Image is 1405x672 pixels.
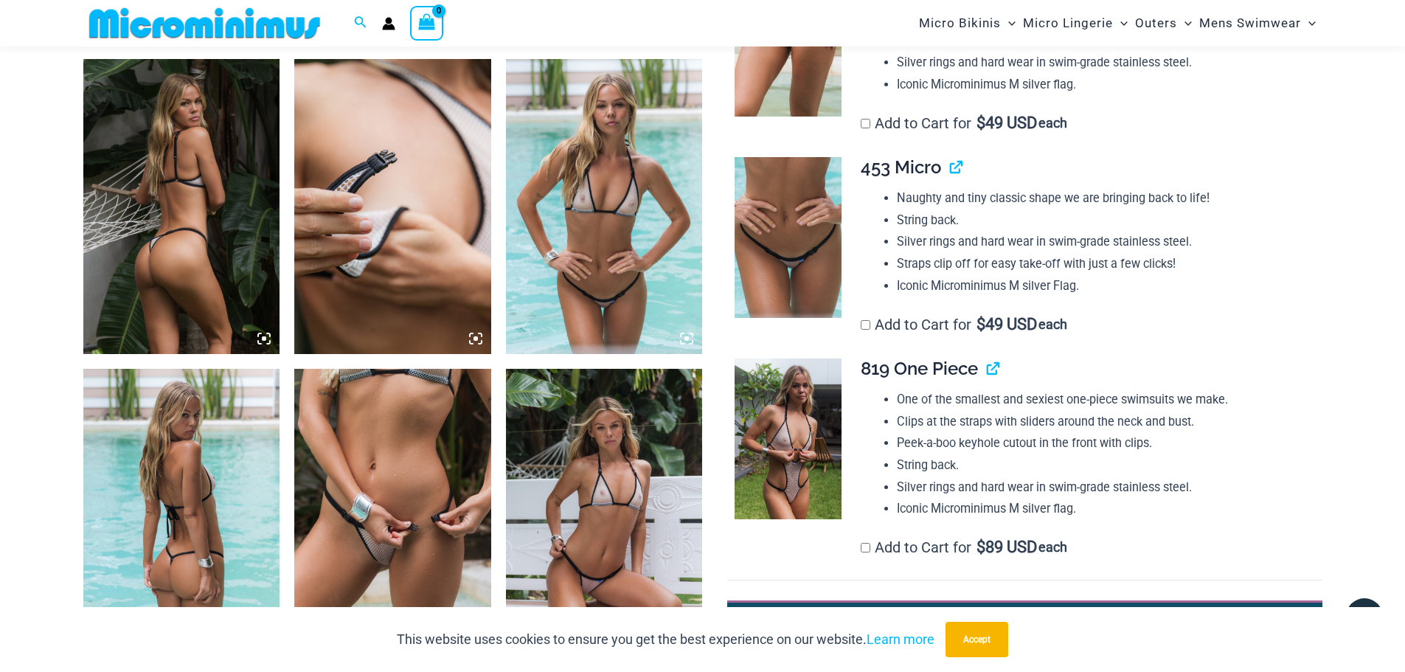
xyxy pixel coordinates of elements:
[897,454,1310,477] li: String back.
[897,498,1310,520] li: Iconic Microminimus M silver flag.
[1131,4,1196,42] a: OutersMenu ToggleMenu Toggle
[397,628,934,651] p: This website uses cookies to ensure you get the best experience on our website.
[976,315,985,333] span: $
[1113,4,1128,42] span: Menu Toggle
[867,631,934,647] a: Learn more
[83,59,280,354] img: Trade Winds Ivory/Ink 384 Top 469 Thong
[735,157,842,318] img: Trade Winds IvoryInk 453 Micro 02
[1177,4,1192,42] span: Menu Toggle
[735,358,842,519] img: Trade Winds Ivory/Ink 819 One Piece
[1038,317,1067,332] span: each
[1038,116,1067,131] span: each
[1019,4,1131,42] a: Micro LingerieMenu ToggleMenu Toggle
[897,52,1310,74] li: Silver rings and hard wear in swim-grade stainless steel.
[897,432,1310,454] li: Peek-a-boo keyhole cutout in the front with clips.
[861,538,1067,556] label: Add to Cart for
[861,316,1067,333] label: Add to Cart for
[897,253,1310,275] li: Straps clip off for easy take-off with just a few clicks!
[897,74,1310,96] li: Iconic Microminimus M silver flag.
[1301,4,1316,42] span: Menu Toggle
[897,187,1310,209] li: Naughty and tiny classic shape we are bringing back to life!
[976,116,1037,131] span: 49 USD
[913,2,1322,44] nav: Site Navigation
[897,477,1310,499] li: Silver rings and hard wear in swim-grade stainless steel.
[897,411,1310,433] li: Clips at the straps with sliders around the neck and bust.
[1135,4,1177,42] span: Outers
[354,14,367,32] a: Search icon link
[1023,4,1113,42] span: Micro Lingerie
[294,59,491,354] img: Trade Winds Ivory/Ink 384 Top
[1199,4,1301,42] span: Mens Swimwear
[976,540,1037,555] span: 89 USD
[861,543,870,553] input: Add to Cart for$89 USD each
[382,17,395,30] a: Account icon link
[1196,4,1319,42] a: Mens SwimwearMenu ToggleMenu Toggle
[897,389,1310,411] li: One of the smallest and sexiest one-piece swimsuits we make.
[861,114,1067,132] label: Add to Cart for
[506,369,703,664] img: Trade Winds Ivory/Ink 317 Top 469 Thong
[294,369,491,664] img: Trade Winds Ivory/Ink 469 Thong
[861,119,870,128] input: Add to Cart for$49 USD each
[976,114,985,132] span: $
[946,622,1008,657] button: Accept
[897,209,1310,232] li: String back.
[897,275,1310,297] li: Iconic Microminimus M silver Flag.
[861,358,978,379] span: 819 One Piece
[410,6,444,40] a: View Shopping Cart, empty
[1038,540,1067,555] span: each
[83,7,326,40] img: MM SHOP LOGO FLAT
[1001,4,1016,42] span: Menu Toggle
[919,4,1001,42] span: Micro Bikinis
[976,317,1037,332] span: 49 USD
[976,538,985,556] span: $
[83,369,280,664] img: Trade Winds Ivory/Ink 317 Top 453 Micro
[861,320,870,330] input: Add to Cart for$49 USD each
[897,231,1310,253] li: Silver rings and hard wear in swim-grade stainless steel.
[915,4,1019,42] a: Micro BikinisMenu ToggleMenu Toggle
[861,156,941,178] span: 453 Micro
[506,59,703,354] img: Trade Winds Ivory/Ink 317 Top 453 Micro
